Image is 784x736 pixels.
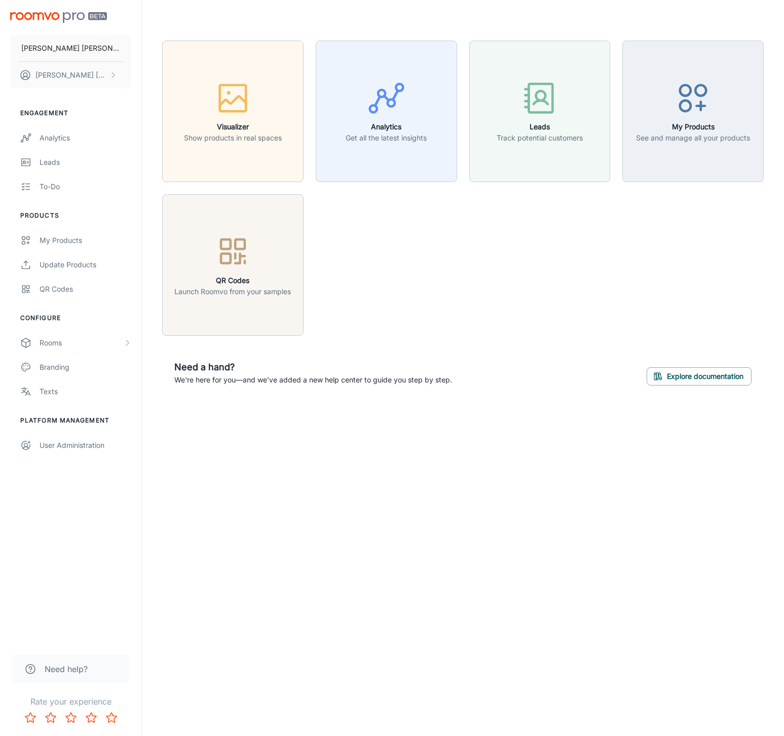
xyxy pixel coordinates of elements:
[40,337,123,348] div: Rooms
[174,360,452,374] h6: Need a hand?
[636,121,750,132] h6: My Products
[174,275,291,286] h6: QR Codes
[40,157,131,168] div: Leads
[346,121,427,132] h6: Analytics
[497,121,583,132] h6: Leads
[184,121,282,132] h6: Visualizer
[40,181,131,192] div: To-do
[162,41,304,182] button: VisualizerShow products in real spaces
[40,235,131,246] div: My Products
[647,370,752,380] a: Explore documentation
[174,286,291,297] p: Launch Roomvo from your samples
[40,386,131,397] div: Texts
[162,194,304,336] button: QR CodesLaunch Roomvo from your samples
[346,132,427,144] p: Get all the latest insights
[647,367,752,385] button: Explore documentation
[622,106,764,116] a: My ProductsSee and manage all your products
[316,106,457,116] a: AnalyticsGet all the latest insights
[21,43,120,54] p: [PERSON_NAME] [PERSON_NAME]
[10,62,131,88] button: [PERSON_NAME] [PERSON_NAME]
[174,374,452,385] p: We're here for you—and we've added a new help center to guide you step by step.
[497,132,583,144] p: Track potential customers
[35,69,107,81] p: [PERSON_NAME] [PERSON_NAME]
[162,259,304,269] a: QR CodesLaunch Roomvo from your samples
[10,35,131,61] button: [PERSON_NAME] [PERSON_NAME]
[469,41,611,182] button: LeadsTrack potential customers
[316,41,457,182] button: AnalyticsGet all the latest insights
[184,132,282,144] p: Show products in real spaces
[40,284,131,295] div: QR Codes
[10,12,107,23] img: Roomvo PRO Beta
[622,41,764,182] button: My ProductsSee and manage all your products
[40,259,131,270] div: Update Products
[469,106,611,116] a: LeadsTrack potential customers
[636,132,750,144] p: See and manage all your products
[40,132,131,144] div: Analytics
[40,362,131,373] div: Branding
